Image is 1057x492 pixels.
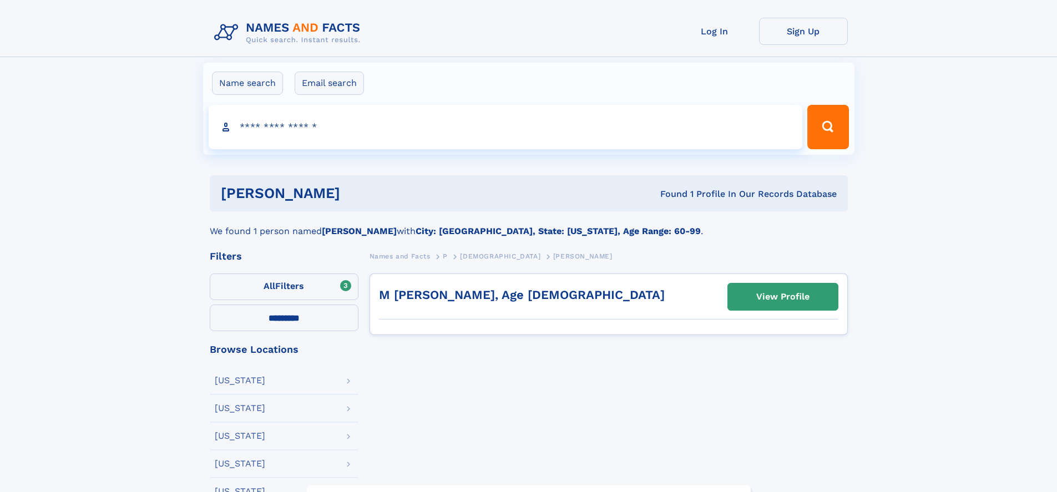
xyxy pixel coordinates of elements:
[416,226,701,236] b: City: [GEOGRAPHIC_DATA], State: [US_STATE], Age Range: 60-99
[759,18,848,45] a: Sign Up
[322,226,397,236] b: [PERSON_NAME]
[807,105,848,149] button: Search Button
[500,188,837,200] div: Found 1 Profile In Our Records Database
[264,281,275,291] span: All
[215,432,265,440] div: [US_STATE]
[460,249,540,263] a: [DEMOGRAPHIC_DATA]
[215,404,265,413] div: [US_STATE]
[460,252,540,260] span: [DEMOGRAPHIC_DATA]
[443,249,448,263] a: P
[210,344,358,354] div: Browse Locations
[215,459,265,468] div: [US_STATE]
[553,252,613,260] span: [PERSON_NAME]
[210,211,848,238] div: We found 1 person named with .
[379,288,665,302] a: M [PERSON_NAME], Age [DEMOGRAPHIC_DATA]
[210,18,370,48] img: Logo Names and Facts
[209,105,803,149] input: search input
[728,283,838,310] a: View Profile
[370,249,431,263] a: Names and Facts
[443,252,448,260] span: P
[295,72,364,95] label: Email search
[221,186,500,200] h1: [PERSON_NAME]
[212,72,283,95] label: Name search
[670,18,759,45] a: Log In
[756,284,810,310] div: View Profile
[210,273,358,300] label: Filters
[210,251,358,261] div: Filters
[215,376,265,385] div: [US_STATE]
